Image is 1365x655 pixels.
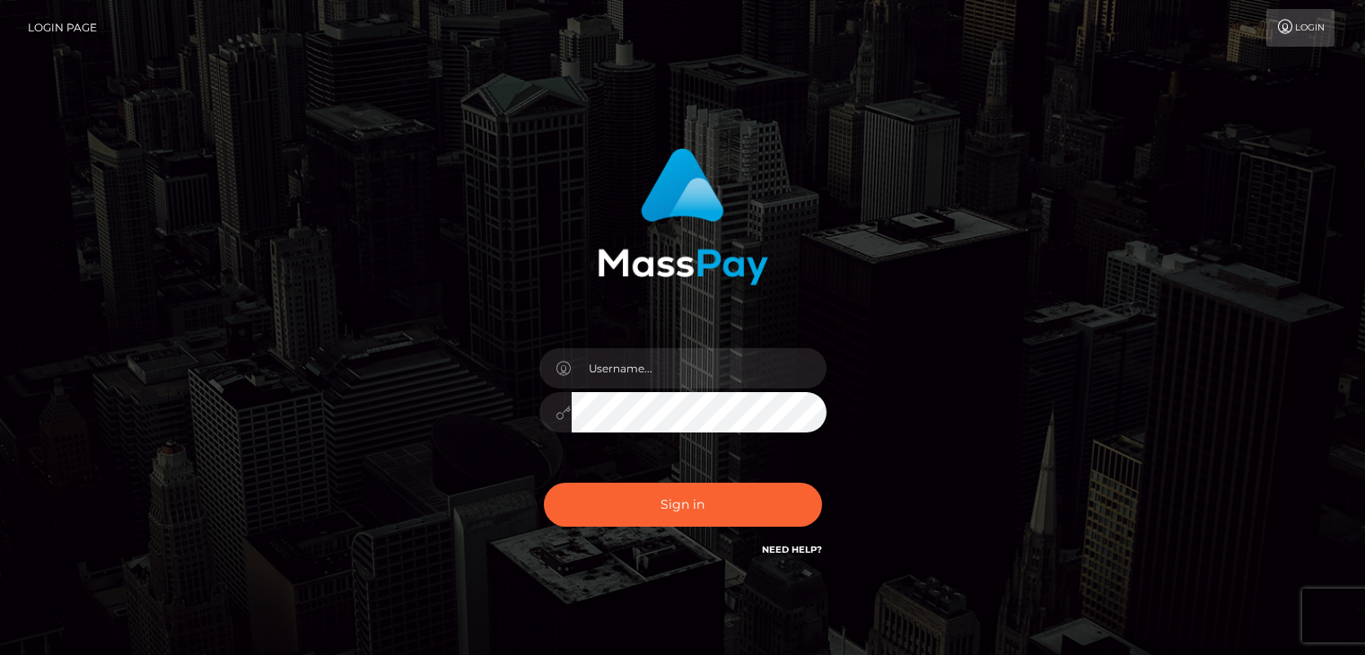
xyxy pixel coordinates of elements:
a: Login [1266,9,1334,47]
a: Need Help? [762,544,822,555]
img: MassPay Login [598,148,768,285]
button: Sign in [544,483,822,527]
a: Login Page [28,9,97,47]
input: Username... [572,348,827,389]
